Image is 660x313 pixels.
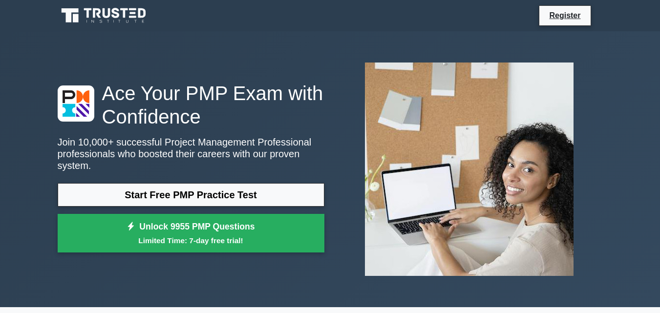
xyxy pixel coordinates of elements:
[58,214,324,253] a: Unlock 9955 PMP QuestionsLimited Time: 7-day free trial!
[58,136,324,171] p: Join 10,000+ successful Project Management Professional professionals who boosted their careers w...
[58,82,324,128] h1: Ace Your PMP Exam with Confidence
[543,9,586,21] a: Register
[58,183,324,207] a: Start Free PMP Practice Test
[70,235,312,246] small: Limited Time: 7-day free trial!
